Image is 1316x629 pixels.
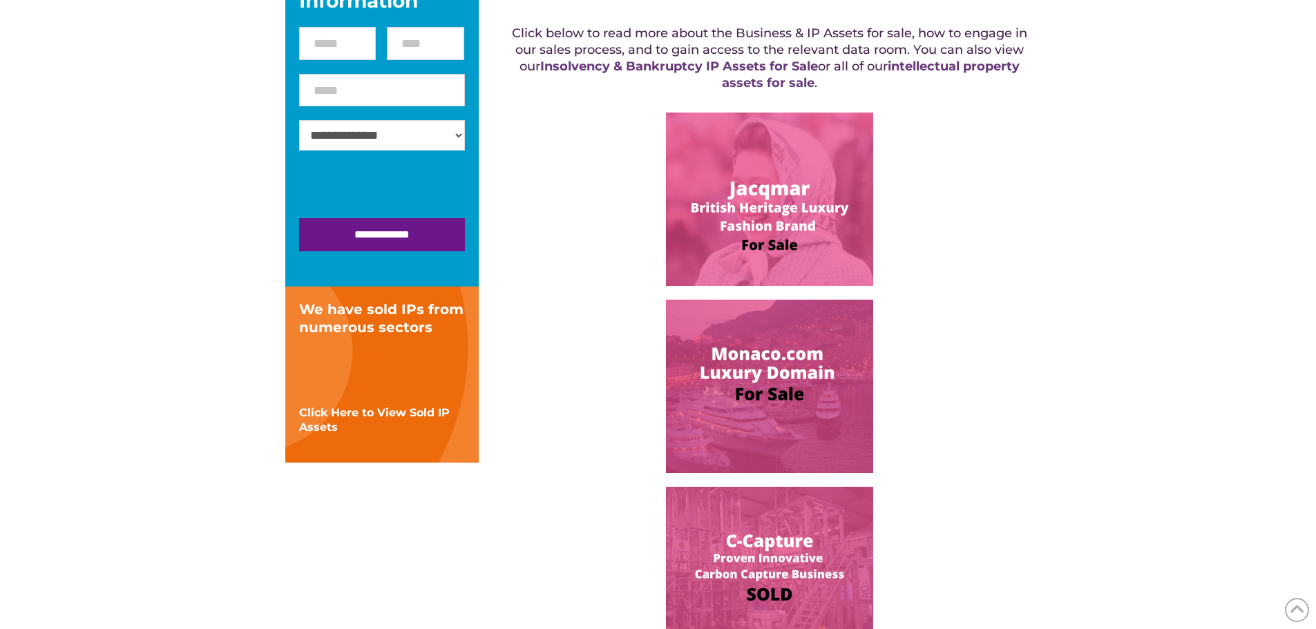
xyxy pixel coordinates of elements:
h5: Click below to read more about the Business & IP Assets for sale, how to engage in our sales proc... [508,25,1031,91]
span: Back to Top [1285,598,1309,622]
img: Image [666,113,873,286]
img: Image [666,300,873,473]
a: intellectual property assets for sale [722,59,1020,90]
iframe: reCAPTCHA [299,164,509,218]
a: Insolvency & Bankruptcy IP Assets for Sale [540,59,818,74]
a: Click Here to View Sold IP Assets [299,406,450,434]
div: We have sold IPs from numerous sectors [299,300,465,336]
